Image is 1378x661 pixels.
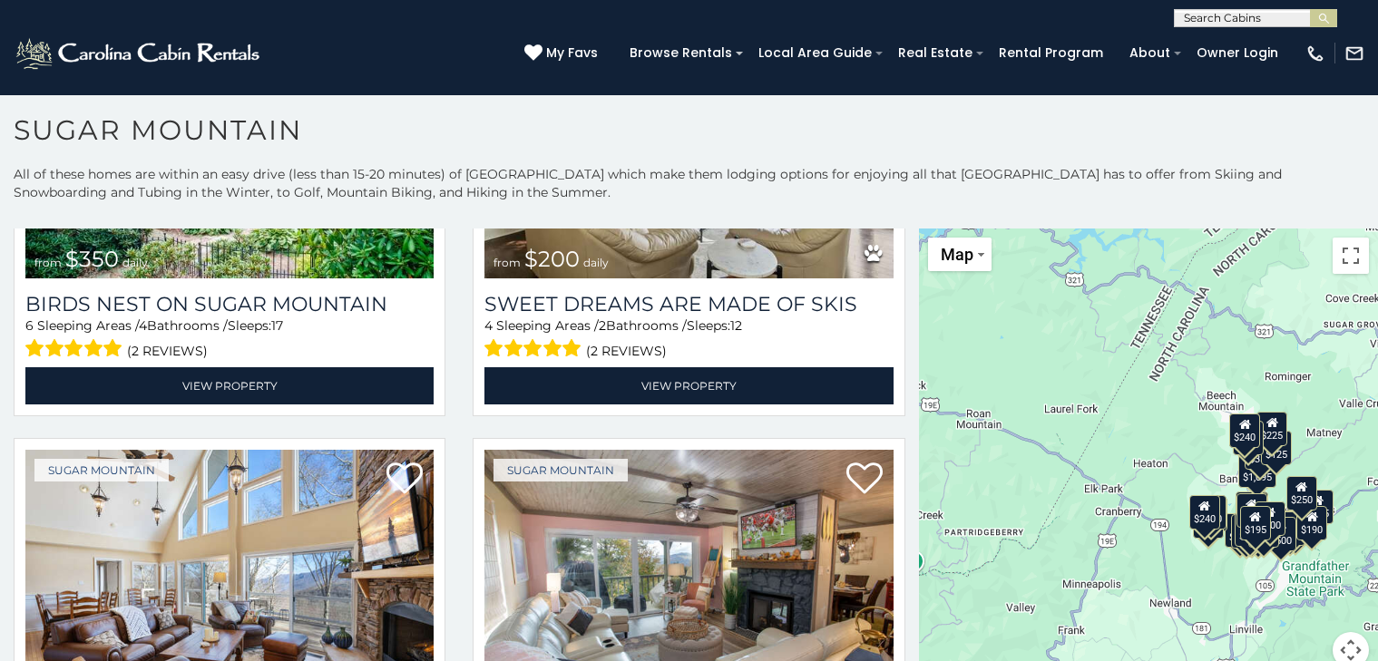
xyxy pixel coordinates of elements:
[1296,505,1327,539] div: $190
[484,317,493,334] span: 4
[127,339,208,363] span: (2 reviews)
[34,459,169,481] a: Sugar Mountain
[494,256,521,269] span: from
[546,44,598,63] span: My Favs
[1244,434,1275,469] div: $350
[1333,238,1369,274] button: Toggle fullscreen view
[1196,494,1227,529] div: $210
[34,256,62,269] span: from
[25,367,434,404] a: View Property
[386,461,423,499] a: Add to favorites
[65,246,119,272] span: $350
[1188,494,1219,529] div: $240
[1248,513,1279,548] div: $350
[139,317,147,334] span: 4
[1187,39,1287,67] a: Owner Login
[928,238,992,271] button: Change map style
[599,317,606,334] span: 2
[494,459,628,481] a: Sugar Mountain
[1256,412,1287,446] div: $225
[889,39,982,67] a: Real Estate
[1229,413,1260,448] div: $240
[1305,44,1325,63] img: phone-regular-white.png
[1235,512,1266,547] div: $175
[1238,453,1276,488] div: $1,095
[621,39,741,67] a: Browse Rentals
[1285,475,1316,510] div: $250
[1275,511,1305,546] div: $195
[1261,431,1292,465] div: $125
[25,316,434,363] div: Sleeping Areas / Bathrooms / Sleeps:
[25,292,434,316] a: Birds Nest On Sugar Mountain
[1236,492,1267,527] div: $300
[1254,501,1285,536] div: $200
[586,339,667,363] span: (2 reviews)
[271,317,283,334] span: 17
[524,246,580,272] span: $200
[484,316,893,363] div: Sleeping Areas / Bathrooms / Sleeps:
[1303,490,1334,524] div: $155
[730,317,742,334] span: 12
[524,44,602,63] a: My Favs
[749,39,881,67] a: Local Area Guide
[583,256,609,269] span: daily
[484,292,893,316] a: Sweet Dreams Are Made Of Skis
[1197,497,1227,531] div: $225
[1236,491,1266,526] div: $190
[484,367,893,404] a: View Property
[990,39,1112,67] a: Rental Program
[941,245,973,264] span: Map
[1120,39,1179,67] a: About
[122,256,148,269] span: daily
[14,35,265,72] img: White-1-2.png
[1193,503,1224,538] div: $355
[1344,44,1364,63] img: mail-regular-white.png
[1231,513,1262,548] div: $155
[846,461,883,499] a: Add to favorites
[1266,517,1296,551] div: $500
[1243,514,1274,549] div: $350
[1240,506,1271,540] div: $195
[25,317,34,334] span: 6
[1233,420,1264,454] div: $170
